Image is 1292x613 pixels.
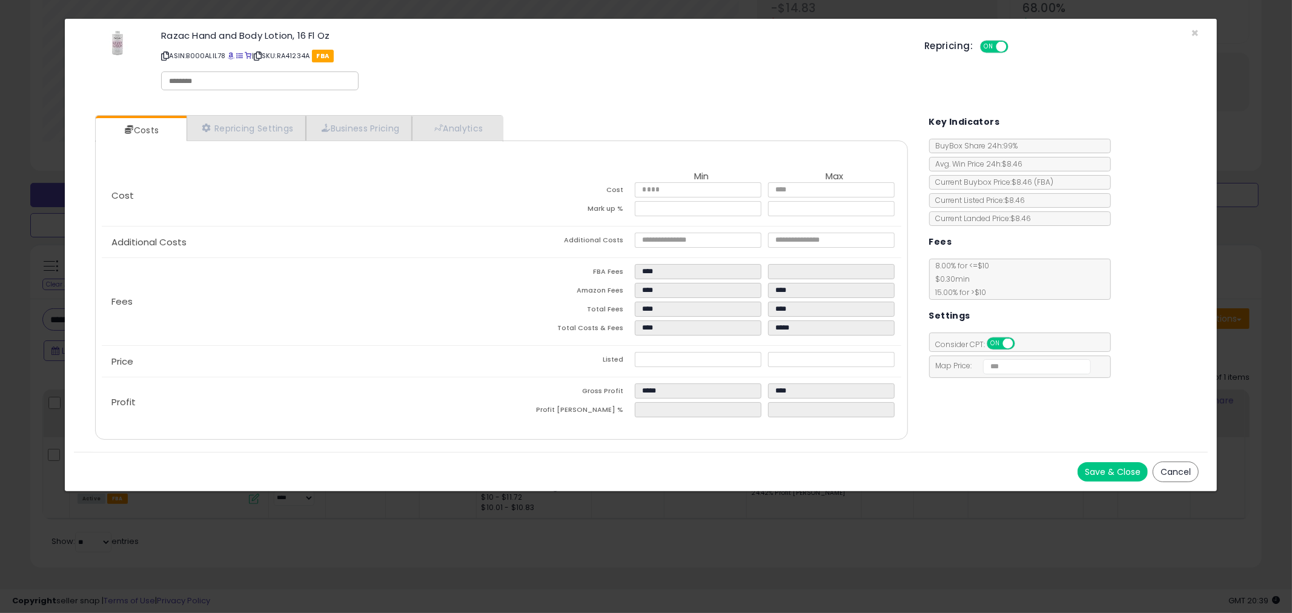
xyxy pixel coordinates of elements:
span: BuyBox Share 24h: 99% [930,141,1018,151]
a: Business Pricing [306,116,412,141]
span: Consider CPT: [930,339,1031,350]
span: × [1191,24,1199,42]
a: Costs [96,118,185,142]
h5: Repricing: [924,41,973,51]
td: Additional Costs [502,233,635,251]
span: Avg. Win Price 24h: $8.46 [930,159,1023,169]
p: Cost [102,191,502,200]
p: Fees [102,297,502,306]
button: Save & Close [1078,462,1148,482]
span: OFF [1007,42,1026,52]
button: Cancel [1153,462,1199,482]
span: FBA [312,50,334,62]
td: FBA Fees [502,264,635,283]
img: 21TOM6dqqVL._SL60_.jpg [99,31,136,55]
a: Repricing Settings [187,116,306,141]
span: $0.30 min [930,274,970,284]
span: OFF [1013,339,1032,349]
td: Total Costs & Fees [502,320,635,339]
a: BuyBox page [228,51,234,61]
span: Current Buybox Price: [930,177,1054,187]
span: Current Landed Price: $8.46 [930,213,1032,224]
p: Price [102,357,502,366]
td: Mark up % [502,201,635,220]
h3: Razac Hand and Body Lotion, 16 Fl Oz [161,31,906,40]
td: Amazon Fees [502,283,635,302]
span: Current Listed Price: $8.46 [930,195,1025,205]
span: ( FBA ) [1035,177,1054,187]
a: All offer listings [236,51,243,61]
span: 15.00 % for > $10 [930,287,987,297]
td: Gross Profit [502,383,635,402]
p: ASIN: B000ALIL78 | SKU: RA41234A [161,46,906,65]
th: Max [768,171,901,182]
span: ON [988,339,1003,349]
td: Total Fees [502,302,635,320]
span: Map Price: [930,360,1092,371]
span: ON [981,42,996,52]
th: Min [635,171,768,182]
h5: Settings [929,308,970,323]
td: Listed [502,352,635,371]
span: 8.00 % for <= $10 [930,260,990,297]
td: Profit [PERSON_NAME] % [502,402,635,421]
p: Additional Costs [102,237,502,247]
h5: Key Indicators [929,114,1000,130]
p: Profit [102,397,502,407]
a: Analytics [412,116,502,141]
td: Cost [502,182,635,201]
span: $8.46 [1012,177,1054,187]
h5: Fees [929,234,952,250]
a: Your listing only [245,51,251,61]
